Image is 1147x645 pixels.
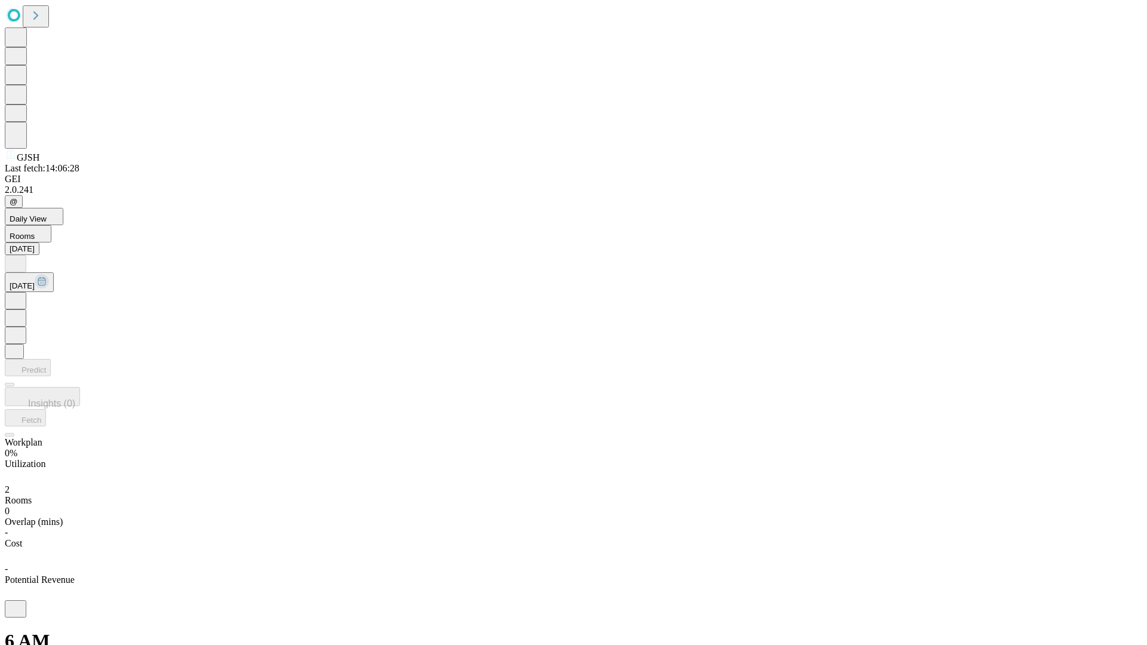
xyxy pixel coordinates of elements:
div: 2.0.241 [5,185,1142,195]
button: Predict [5,359,51,376]
span: Last fetch: 14:06:28 [5,163,79,173]
button: Fetch [5,409,46,426]
button: @ [5,195,23,208]
button: [DATE] [5,272,54,292]
span: Rooms [10,232,35,241]
span: Overlap (mins) [5,517,63,527]
span: Daily View [10,214,47,223]
span: Potential Revenue [5,575,75,585]
span: Utilization [5,459,45,469]
span: Workplan [5,437,42,447]
button: Rooms [5,225,51,242]
span: 2 [5,484,10,494]
span: [DATE] [10,281,35,290]
span: Cost [5,538,22,548]
button: [DATE] [5,242,39,255]
span: Insights (0) [28,398,75,408]
span: GJSH [17,152,39,162]
span: 0 [5,506,10,516]
span: - [5,564,8,574]
span: - [5,527,8,537]
span: 0% [5,448,17,458]
span: Rooms [5,495,32,505]
button: Insights (0) [5,387,80,406]
button: Daily View [5,208,63,225]
div: GEI [5,174,1142,185]
span: @ [10,197,18,206]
